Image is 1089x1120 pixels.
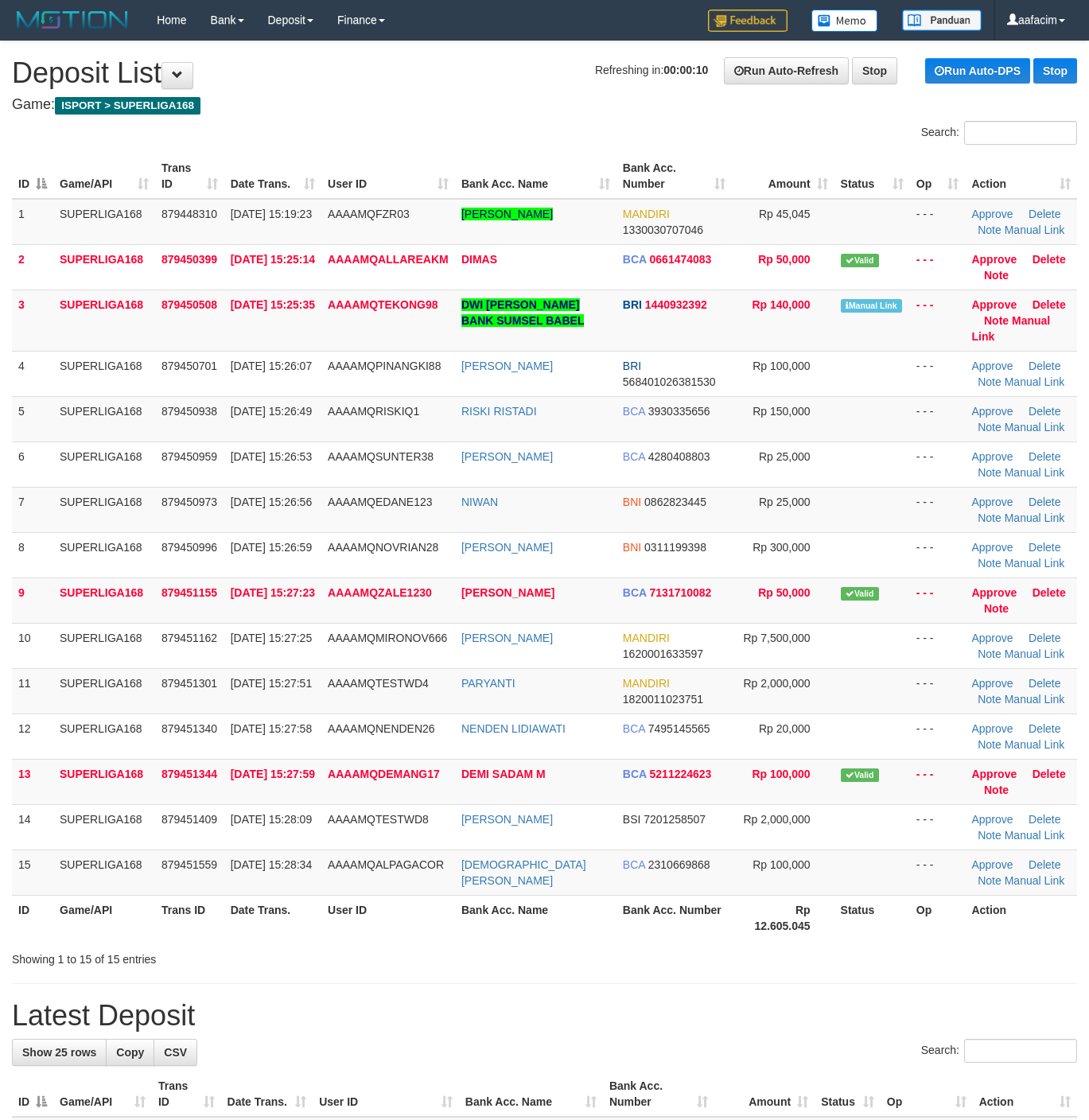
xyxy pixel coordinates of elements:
[53,487,155,532] td: SUPERLIGA168
[328,450,434,463] span: AAAAMQSUNTER38
[623,375,716,388] span: Copy 568401026381530 to clipboard
[328,858,444,871] span: AAAAMQALPAGACOR
[221,1071,313,1117] th: Date Trans.: activate to sort column ascending
[841,587,879,601] span: Valid transaction
[1029,405,1060,418] a: Delete
[910,441,966,487] td: - - -
[461,405,537,418] a: RISKI RISTADI
[971,496,1013,508] a: Approve
[155,154,224,199] th: Trans ID: activate to sort column ascending
[1029,813,1060,826] a: Delete
[965,895,1077,940] th: Action
[231,298,315,311] span: [DATE] 15:25:35
[623,677,670,690] span: MANDIRI
[971,722,1013,735] a: Approve
[461,677,515,690] a: PARYANTI
[328,541,438,554] span: AAAAMQNOVRIAN28
[328,632,447,644] span: AAAAMQMIRONOV666
[616,154,732,199] th: Bank Acc. Number: activate to sort column ascending
[971,314,1050,343] a: Manual Link
[910,351,966,396] td: - - -
[53,154,155,199] th: Game/API: activate to sort column ascending
[1029,541,1060,554] a: Delete
[1005,647,1065,660] a: Manual Link
[964,121,1077,145] input: Search:
[645,298,707,311] span: Copy 1440932392 to clipboard
[22,1046,96,1059] span: Show 25 rows
[231,360,312,372] span: [DATE] 15:26:07
[971,253,1017,266] a: Approve
[623,208,670,220] span: MANDIRI
[12,1000,1077,1032] h1: Latest Deposit
[811,10,878,32] img: Button%20Memo.svg
[965,154,1077,199] th: Action: activate to sort column ascending
[53,290,155,351] td: SUPERLIGA168
[1029,722,1060,735] a: Delete
[910,154,966,199] th: Op: activate to sort column ascending
[461,253,497,266] a: DIMAS
[623,813,641,826] span: BSI
[1005,738,1065,751] a: Manual Link
[1029,858,1060,871] a: Delete
[663,64,708,76] strong: 00:00:10
[984,269,1009,282] a: Note
[921,1039,1077,1063] label: Search:
[321,895,455,940] th: User ID
[455,154,616,199] th: Bank Acc. Name: activate to sort column ascending
[978,224,1001,236] a: Note
[623,647,703,660] span: Copy 1620001633597 to clipboard
[753,858,810,871] span: Rp 100,000
[648,858,710,871] span: Copy 2310669868 to clipboard
[1005,511,1065,524] a: Manual Link
[650,768,712,780] span: Copy 5211224623 to clipboard
[231,541,312,554] span: [DATE] 15:26:59
[455,895,616,940] th: Bank Acc. Name
[53,244,155,290] td: SUPERLIGA168
[53,577,155,623] td: SUPERLIGA168
[231,632,312,644] span: [DATE] 15:27:25
[12,57,1077,89] h1: Deposit List
[1029,496,1060,508] a: Delete
[910,759,966,804] td: - - -
[724,57,849,84] a: Run Auto-Refresh
[623,496,641,508] span: BNI
[12,804,53,850] td: 14
[910,487,966,532] td: - - -
[1005,874,1065,887] a: Manual Link
[964,1039,1077,1063] input: Search:
[650,586,712,599] span: Copy 7131710082 to clipboard
[841,768,879,782] span: Valid transaction
[12,714,53,759] td: 12
[595,64,708,76] span: Refreshing in:
[12,1039,107,1066] a: Show 25 rows
[971,586,1017,599] a: Approve
[732,895,834,940] th: Rp 12.605.045
[759,496,811,508] span: Rp 25,000
[12,290,53,351] td: 3
[648,405,710,418] span: Copy 3930335656 to clipboard
[161,632,217,644] span: 879451162
[1029,632,1060,644] a: Delete
[753,405,810,418] span: Rp 150,000
[231,677,312,690] span: [DATE] 15:27:51
[603,1071,715,1117] th: Bank Acc. Number: activate to sort column ascending
[623,858,645,871] span: BCA
[231,586,315,599] span: [DATE] 15:27:23
[53,804,155,850] td: SUPERLIGA168
[925,58,1030,84] a: Run Auto-DPS
[971,298,1017,311] a: Approve
[12,577,53,623] td: 9
[978,557,1001,570] a: Note
[910,199,966,245] td: - - -
[1033,58,1077,84] a: Stop
[12,8,133,32] img: MOTION_logo.png
[971,858,1013,871] a: Approve
[12,487,53,532] td: 7
[744,813,811,826] span: Rp 2,000,000
[648,722,710,735] span: Copy 7495145565 to clipboard
[910,577,966,623] td: - - -
[231,813,312,826] span: [DATE] 15:28:09
[623,450,645,463] span: BCA
[910,290,966,351] td: - - -
[53,441,155,487] td: SUPERLIGA168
